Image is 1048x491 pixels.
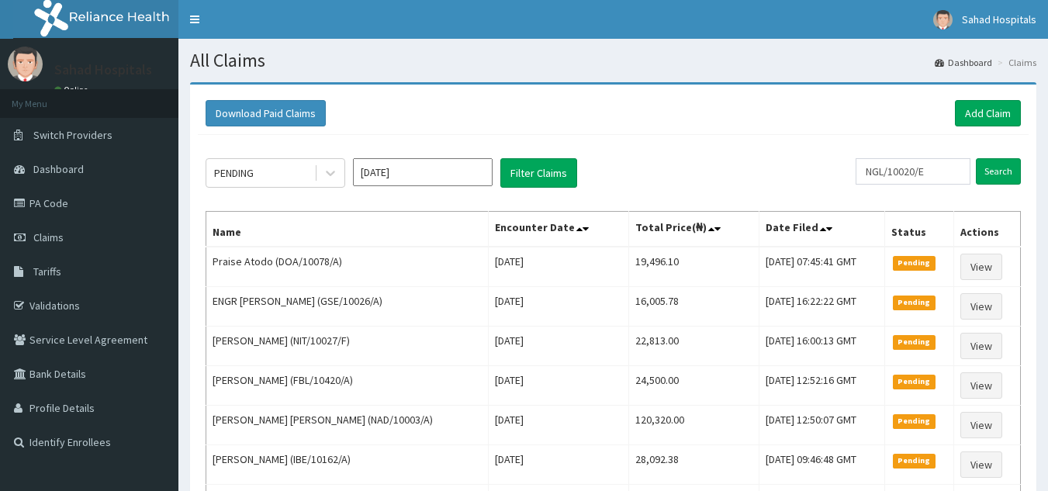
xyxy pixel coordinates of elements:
[488,406,628,445] td: [DATE]
[629,287,759,327] td: 16,005.78
[214,165,254,181] div: PENDING
[759,287,885,327] td: [DATE] 16:22:22 GMT
[206,406,489,445] td: [PERSON_NAME] [PERSON_NAME] (NAD/10003/A)
[954,212,1021,247] th: Actions
[33,265,61,278] span: Tariffs
[893,454,936,468] span: Pending
[893,335,936,349] span: Pending
[960,412,1002,438] a: View
[206,212,489,247] th: Name
[500,158,577,188] button: Filter Claims
[893,375,936,389] span: Pending
[976,158,1021,185] input: Search
[629,406,759,445] td: 120,320.00
[629,366,759,406] td: 24,500.00
[488,327,628,366] td: [DATE]
[629,212,759,247] th: Total Price(₦)
[629,247,759,287] td: 19,496.10
[759,327,885,366] td: [DATE] 16:00:13 GMT
[33,128,112,142] span: Switch Providers
[488,366,628,406] td: [DATE]
[960,293,1002,320] a: View
[206,445,489,485] td: [PERSON_NAME] (IBE/10162/A)
[856,158,970,185] input: Search by HMO ID
[893,296,936,309] span: Pending
[353,158,493,186] input: Select Month and Year
[8,47,43,81] img: User Image
[206,247,489,287] td: Praise Atodo (DOA/10078/A)
[885,212,954,247] th: Status
[994,56,1036,69] li: Claims
[962,12,1036,26] span: Sahad Hospitals
[955,100,1021,126] a: Add Claim
[935,56,992,69] a: Dashboard
[893,256,936,270] span: Pending
[54,85,92,95] a: Online
[759,366,885,406] td: [DATE] 12:52:16 GMT
[759,212,885,247] th: Date Filed
[190,50,1036,71] h1: All Claims
[33,162,84,176] span: Dashboard
[960,372,1002,399] a: View
[206,366,489,406] td: [PERSON_NAME] (FBL/10420/A)
[960,451,1002,478] a: View
[206,100,326,126] button: Download Paid Claims
[960,254,1002,280] a: View
[488,247,628,287] td: [DATE]
[629,327,759,366] td: 22,813.00
[893,414,936,428] span: Pending
[488,287,628,327] td: [DATE]
[488,445,628,485] td: [DATE]
[54,63,152,77] p: Sahad Hospitals
[759,247,885,287] td: [DATE] 07:45:41 GMT
[759,445,885,485] td: [DATE] 09:46:48 GMT
[488,212,628,247] th: Encounter Date
[206,287,489,327] td: ENGR [PERSON_NAME] (GSE/10026/A)
[629,445,759,485] td: 28,092.38
[206,327,489,366] td: [PERSON_NAME] (NIT/10027/F)
[33,230,64,244] span: Claims
[933,10,953,29] img: User Image
[960,333,1002,359] a: View
[759,406,885,445] td: [DATE] 12:50:07 GMT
